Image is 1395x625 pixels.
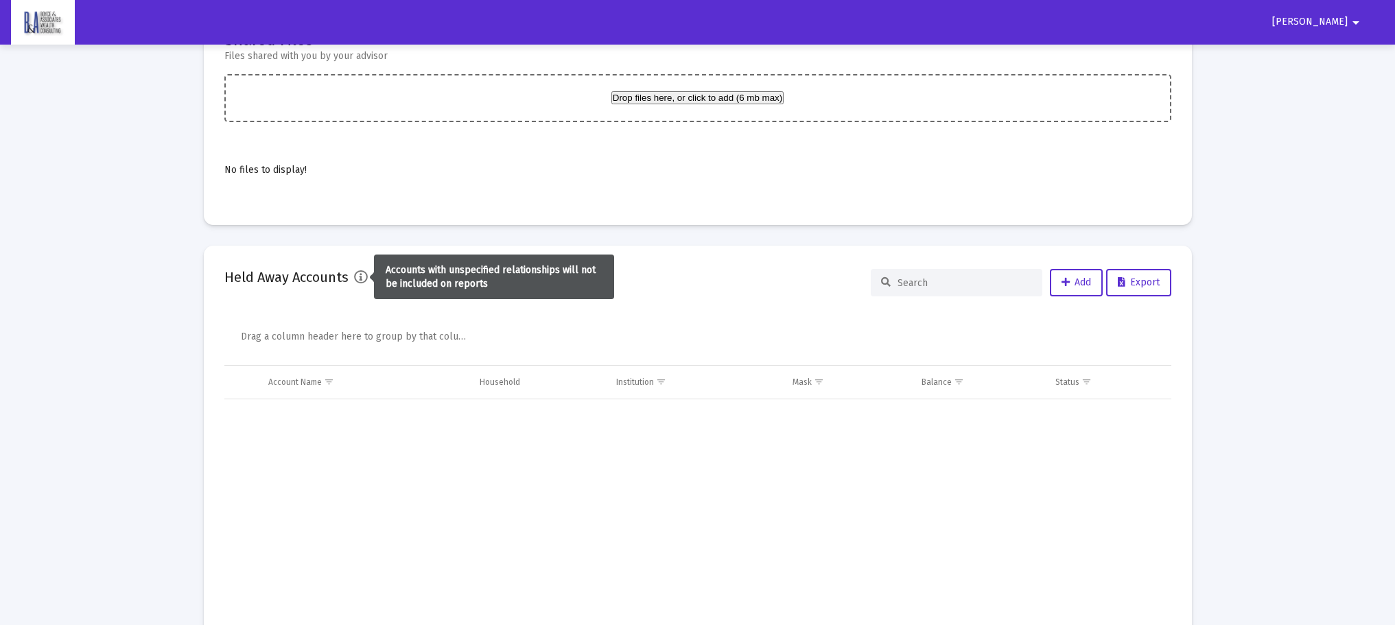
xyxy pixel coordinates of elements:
[1256,8,1381,36] button: [PERSON_NAME]
[470,366,607,399] td: Column Household
[480,377,520,388] div: Household
[1081,377,1092,387] span: Show filter options for column 'Status'
[1106,269,1171,296] button: Export
[224,266,349,288] h2: Held Away Accounts
[954,377,964,387] span: Show filter options for column 'Balance'
[898,277,1032,289] input: Search
[259,366,470,399] td: Column Account Name
[324,377,334,387] span: Show filter options for column 'Account Name'
[241,313,1162,365] div: Data grid toolbar
[607,366,784,399] td: Column Institution
[1046,366,1171,399] td: Column Status
[1272,16,1348,28] span: [PERSON_NAME]
[912,366,1046,399] td: Column Balance
[814,377,824,387] span: Show filter options for column 'Mask'
[616,377,654,388] div: Institution
[1062,276,1091,288] span: Add
[224,136,1171,204] div: No files to display!
[793,377,812,388] div: Mask
[241,325,466,349] div: Drag a column header here to group by that column
[224,49,388,63] mat-card-subtitle: Files shared with you by your advisor
[656,377,666,387] span: Show filter options for column 'Institution'
[21,9,65,36] img: Dashboard
[783,366,911,399] td: Column Mask
[922,377,952,388] div: Balance
[1050,269,1103,296] button: Add
[1055,377,1079,388] div: Status
[1118,276,1160,288] span: Export
[1348,9,1364,36] mat-icon: arrow_drop_down
[224,33,388,47] mat-card-title: Shared Files
[268,377,322,388] div: Account Name
[611,91,784,104] button: Drop files here, or click to add (6 mb max)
